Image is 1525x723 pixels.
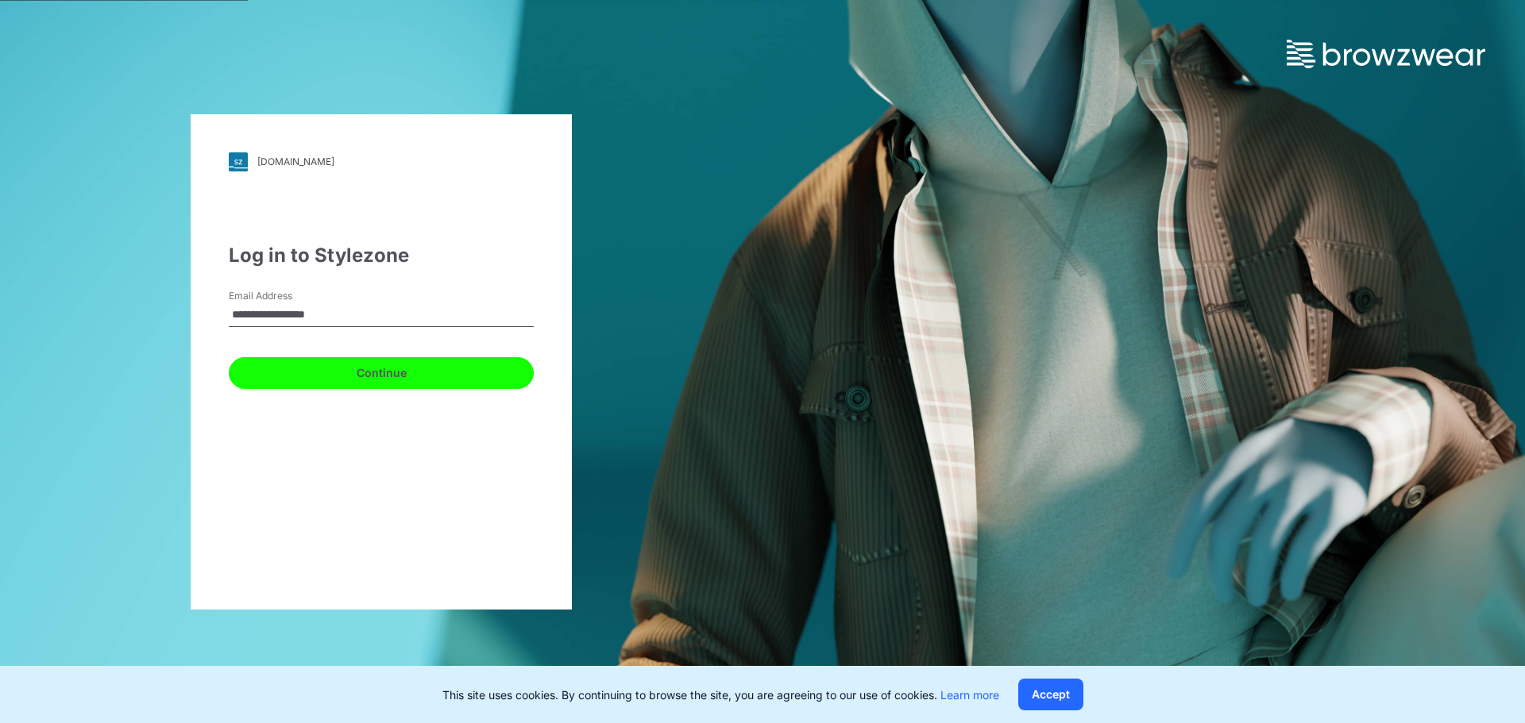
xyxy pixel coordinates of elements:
img: svg+xml;base64,PHN2ZyB3aWR0aD0iMjgiIGhlaWdodD0iMjgiIHZpZXdCb3g9IjAgMCAyOCAyOCIgZmlsbD0ibm9uZSIgeG... [229,152,248,171]
a: [DOMAIN_NAME] [229,152,534,171]
button: Continue [229,357,534,389]
img: browzwear-logo.73288ffb.svg [1287,40,1485,68]
div: [DOMAIN_NAME] [257,156,334,167]
a: Learn more [940,688,999,702]
label: Email Address [229,289,340,303]
button: Accept [1018,679,1083,710]
p: This site uses cookies. By continuing to browse the site, you are agreeing to our use of cookies. [442,686,999,703]
div: Log in to Stylezone [229,241,534,270]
